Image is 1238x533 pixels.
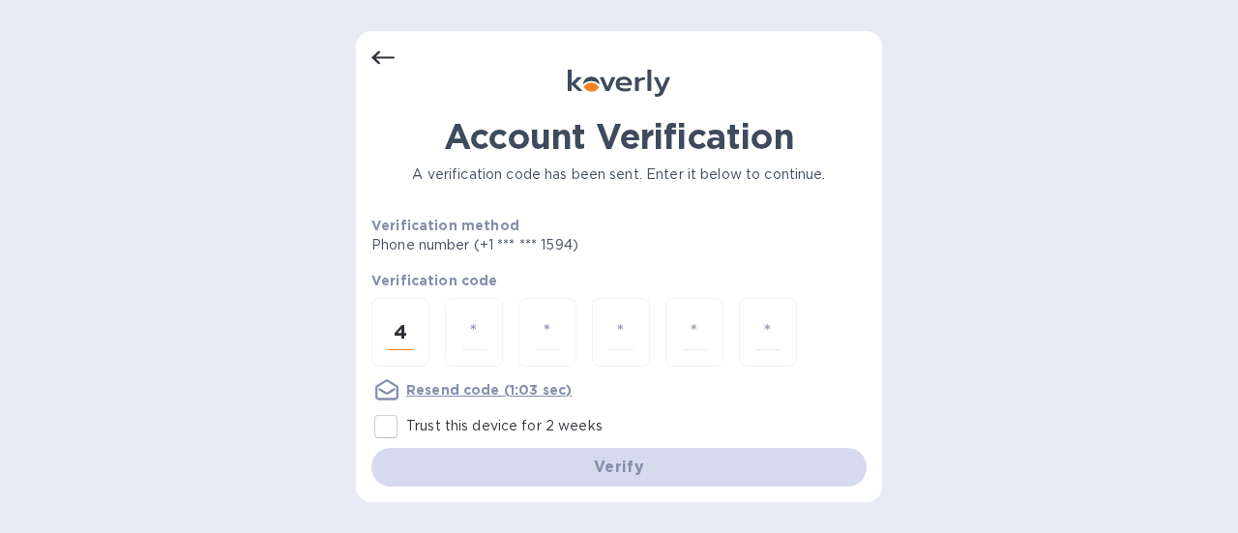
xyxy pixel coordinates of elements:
b: Verification method [371,218,519,233]
p: Verification code [371,271,867,290]
p: A verification code has been sent. Enter it below to continue. [371,164,867,185]
p: Phone number (+1 *** *** 1594) [371,235,726,255]
u: Resend code (1:03 sec) [406,382,572,398]
p: Trust this device for 2 weeks [406,416,603,436]
h1: Account Verification [371,116,867,157]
